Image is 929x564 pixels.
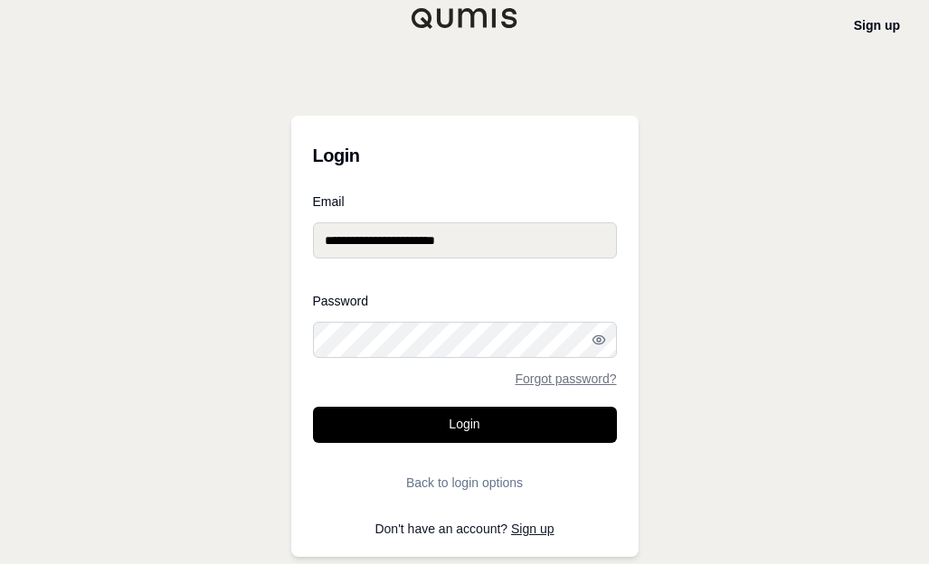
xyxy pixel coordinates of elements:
img: Qumis [411,7,519,29]
p: Don't have an account? [313,522,617,535]
button: Login [313,407,617,443]
button: Back to login options [313,465,617,501]
label: Email [313,195,617,208]
h3: Login [313,137,617,174]
a: Sign up [854,18,900,33]
label: Password [313,295,617,307]
a: Forgot password? [515,372,616,385]
a: Sign up [511,522,554,536]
